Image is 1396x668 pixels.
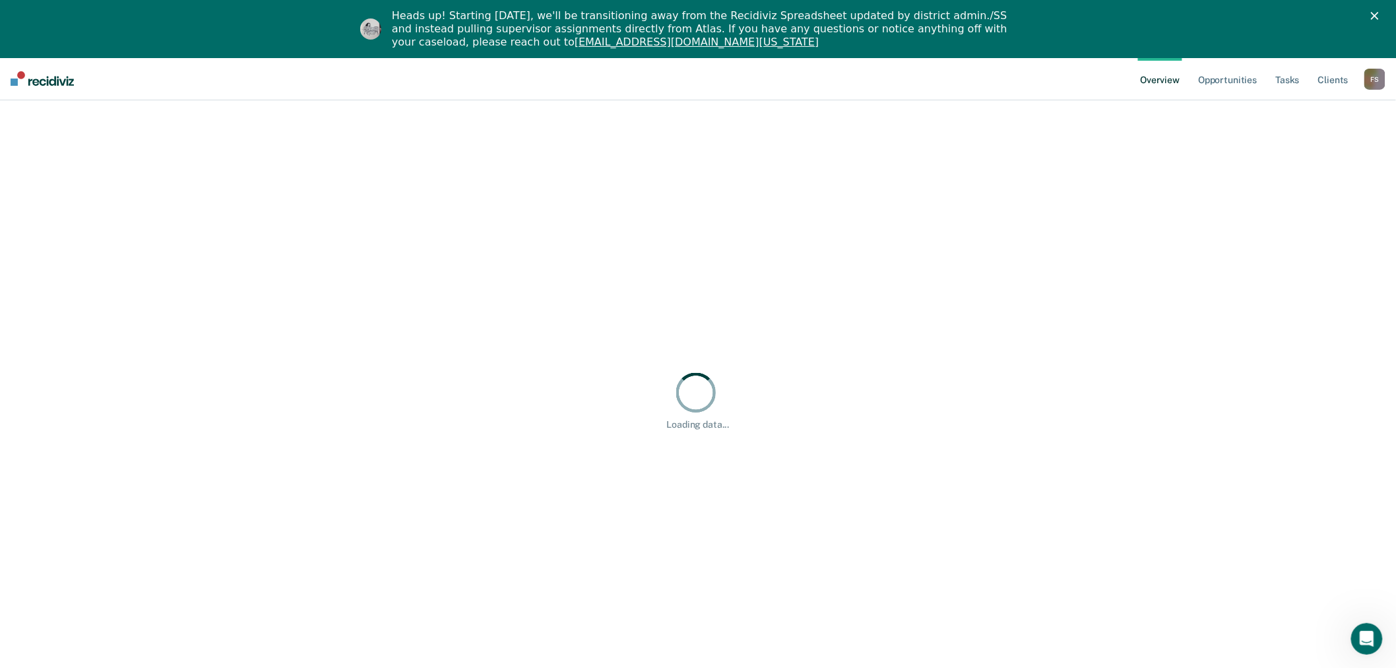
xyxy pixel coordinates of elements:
[1371,12,1384,20] div: Close
[360,18,381,40] img: Profile image for Kim
[11,71,74,86] img: Recidiviz
[1316,57,1351,100] a: Clients
[1364,69,1385,90] button: FS
[575,36,819,48] a: [EMAIL_ADDRESS][DOMAIN_NAME][US_STATE]
[667,419,730,430] div: Loading data...
[1195,57,1259,100] a: Opportunities
[1351,623,1383,655] iframe: Intercom live chat
[1273,57,1302,100] a: Tasks
[392,9,1015,49] div: Heads up! Starting [DATE], we'll be transitioning away from the Recidiviz Spreadsheet updated by ...
[1138,57,1183,100] a: Overview
[1364,69,1385,90] div: F S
